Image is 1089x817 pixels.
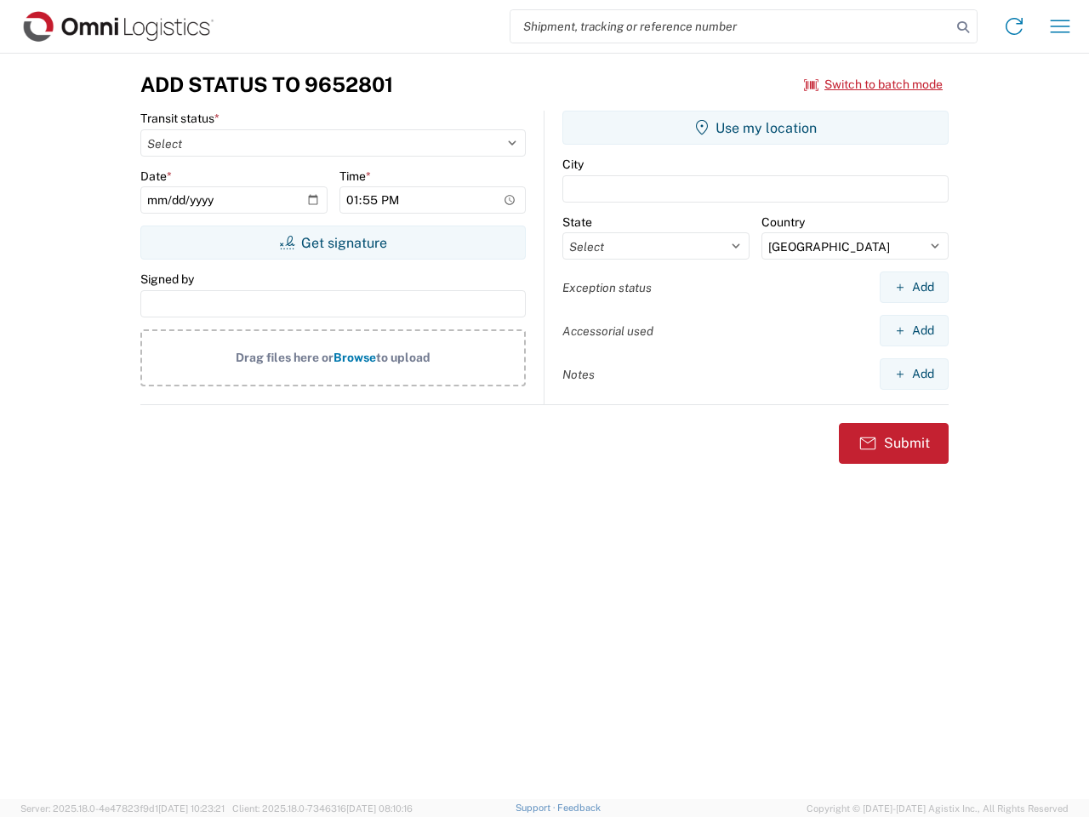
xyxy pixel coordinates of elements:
span: Browse [334,351,376,364]
span: Server: 2025.18.0-4e47823f9d1 [20,803,225,814]
span: to upload [376,351,430,364]
label: Notes [562,367,595,382]
h3: Add Status to 9652801 [140,72,393,97]
button: Add [880,358,949,390]
span: Copyright © [DATE]-[DATE] Agistix Inc., All Rights Reserved [807,801,1069,816]
button: Add [880,315,949,346]
button: Add [880,271,949,303]
label: Signed by [140,271,194,287]
span: Client: 2025.18.0-7346316 [232,803,413,814]
label: Time [339,169,371,184]
label: Date [140,169,172,184]
input: Shipment, tracking or reference number [510,10,951,43]
button: Get signature [140,226,526,260]
label: Transit status [140,111,220,126]
button: Use my location [562,111,949,145]
span: [DATE] 08:10:16 [346,803,413,814]
label: Accessorial used [562,323,653,339]
button: Submit [839,423,949,464]
label: City [562,157,584,172]
button: Switch to batch mode [804,71,943,99]
a: Feedback [557,803,601,813]
span: [DATE] 10:23:21 [158,803,225,814]
a: Support [516,803,558,813]
label: State [562,214,592,230]
label: Country [761,214,805,230]
span: Drag files here or [236,351,334,364]
label: Exception status [562,280,652,295]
